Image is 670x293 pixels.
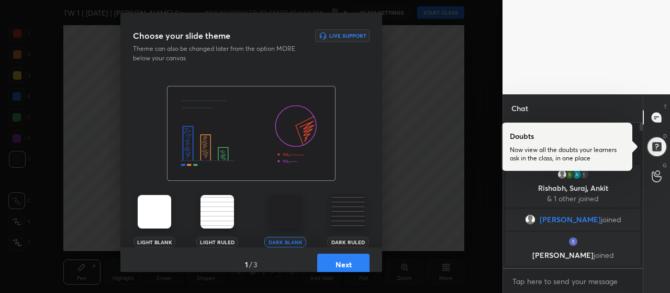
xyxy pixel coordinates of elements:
[253,259,258,270] h4: 3
[572,169,582,180] img: thumbnail.jpg
[512,184,634,192] p: Rishabh, Suraj, Ankit
[540,215,601,224] span: [PERSON_NAME]
[249,259,252,270] h4: /
[557,169,567,180] img: default.png
[601,215,621,224] span: joined
[317,254,370,275] button: Next
[568,236,578,247] img: thumbnail.jpg
[167,86,336,181] img: darkThemeBanner.f801bae7.svg
[138,195,171,229] img: lightTheme.5bb83c5b.svg
[503,163,643,268] div: grid
[327,237,369,247] div: Dark Ruled
[133,44,303,63] p: Theme can also be changed later from the option MORE below your canvas
[245,259,248,270] h4: 1
[133,237,175,247] div: Light Blank
[594,250,614,260] span: joined
[525,214,535,225] img: default.png
[329,33,366,38] h6: Live Support
[512,251,634,259] p: [PERSON_NAME]
[200,195,234,229] img: lightRuledTheme.002cd57a.svg
[133,29,230,42] h3: Choose your slide theme
[196,237,238,247] div: Light Ruled
[663,161,667,169] p: G
[264,237,306,247] div: Dark Blank
[664,103,667,111] p: T
[331,195,365,229] img: darkRuledTheme.359fb5fd.svg
[579,169,589,180] div: 1
[663,132,667,140] p: D
[512,194,634,203] p: & 1 other joined
[503,94,537,122] p: Chat
[269,195,302,229] img: darkTheme.aa1caeba.svg
[564,169,575,180] img: thumbnail.jpg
